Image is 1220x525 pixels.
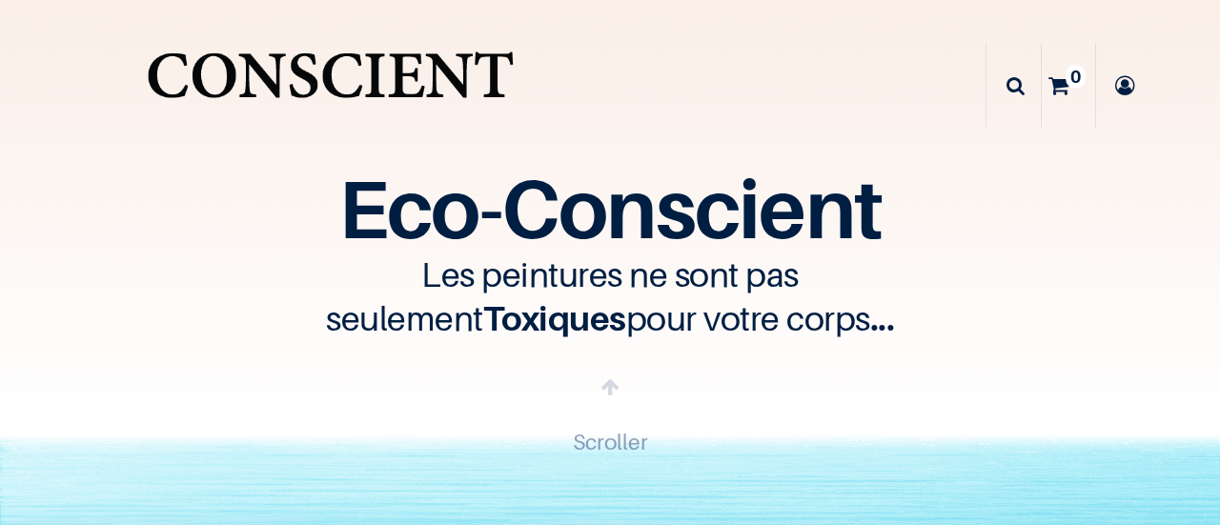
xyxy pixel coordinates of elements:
[1042,43,1095,128] a: 0
[483,297,626,338] span: Toxiques
[75,176,1145,242] h1: Eco-Conscient
[1066,65,1086,88] sup: 0
[142,38,518,133] a: Logo of Conscient
[324,252,896,341] h3: Les peintures ne sont pas seulement pour votre corps
[142,38,518,133] img: Conscient
[870,297,895,338] span: ...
